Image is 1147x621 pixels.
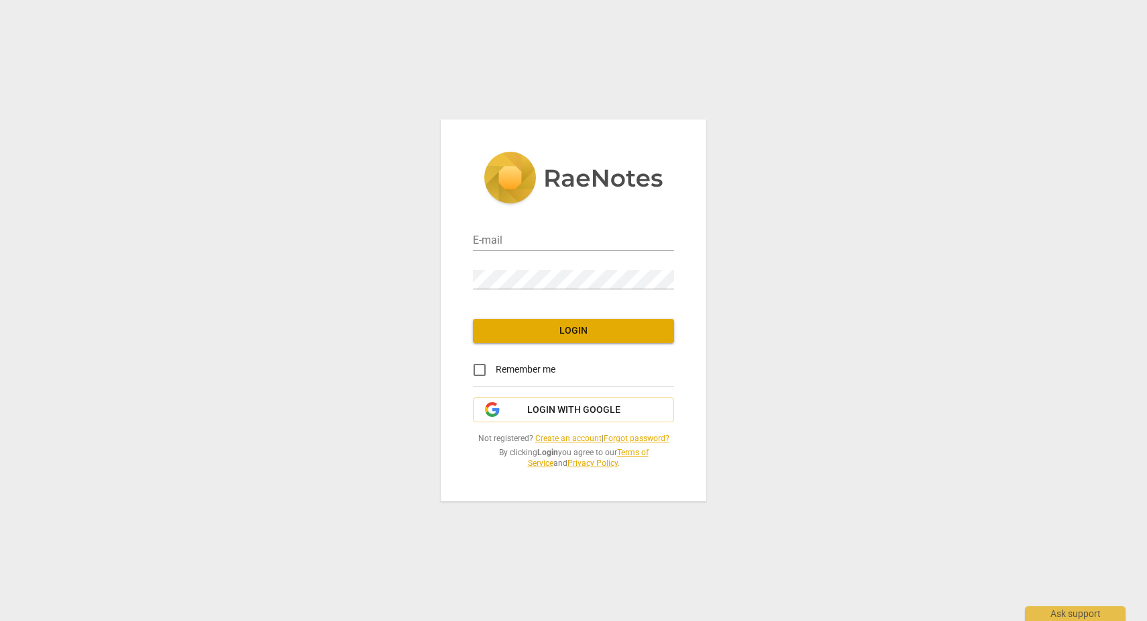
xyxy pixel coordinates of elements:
b: Login [537,448,558,457]
span: Login [484,324,663,338]
span: By clicking you agree to our and . [473,447,674,469]
span: Remember me [496,363,555,377]
button: Login with Google [473,397,674,423]
div: Ask support [1025,606,1126,621]
a: Create an account [535,434,602,443]
button: Login [473,319,674,343]
img: 5ac2273c67554f335776073100b6d88f.svg [484,152,663,207]
a: Privacy Policy [567,459,618,468]
span: Login with Google [527,403,620,417]
a: Terms of Service [528,448,649,469]
a: Forgot password? [604,434,669,443]
span: Not registered? | [473,433,674,444]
